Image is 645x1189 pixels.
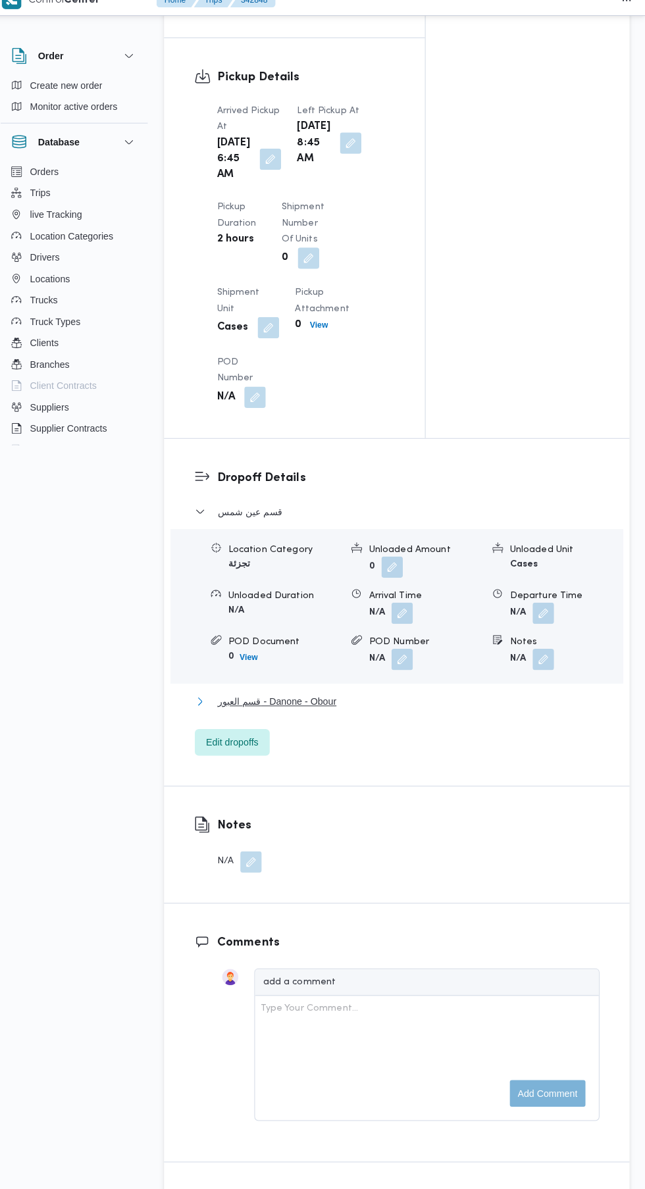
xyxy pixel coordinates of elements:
b: 0 [287,262,294,278]
b: 2 hours [223,243,260,259]
button: Trips [16,195,150,216]
div: add a comment [269,975,343,989]
div: Unloaded Amount [373,549,483,563]
h3: Dropoff Details [223,477,600,495]
button: Supplier Contracts [16,427,150,448]
b: Cases [223,330,254,346]
button: Devices [16,448,150,469]
b: 0 [234,657,240,666]
button: Suppliers [16,406,150,427]
div: Location Category [234,549,345,563]
div: N/A [223,853,267,874]
span: Locations [39,282,79,298]
button: Branches [16,364,150,385]
b: N/A [223,399,241,415]
button: Orders [16,174,150,195]
b: [DATE] 8:45 AM [302,133,335,180]
span: Pickup Duration [223,215,262,240]
button: View [309,328,338,343]
b: Cases [511,567,539,575]
h3: Pickup Details [223,83,398,101]
span: POD Number [223,368,259,392]
span: Shipment Number of Units [287,215,329,255]
button: Add comment [511,1078,586,1105]
span: Shipment Unit [223,299,265,324]
span: Location Categories [39,240,122,256]
span: Pickup Attachment [300,299,353,324]
button: Drivers [16,259,150,280]
b: 0 [373,569,378,577]
span: Branches [39,367,78,382]
span: Client Contracts [39,388,105,403]
span: Trips [39,198,60,214]
button: 342848 [236,8,281,24]
img: X8yXhbKr1z7QwAAAABJRU5ErkJggg== [12,6,31,25]
span: Arrived Pickup At [223,120,285,145]
div: POD Document [234,640,345,654]
h3: Database [47,148,88,164]
b: View [315,331,332,340]
span: Monitor active orders [39,113,126,129]
button: Database [21,148,145,164]
button: Edit dropoffs [201,733,275,759]
span: Orders [39,177,68,193]
b: [DATE] 6:45 AM [223,149,256,196]
button: Trucks [16,301,150,322]
button: Create new order [16,89,150,111]
b: View [245,658,263,667]
button: Monitor active orders [16,111,150,132]
span: Left Pickup At [302,120,363,129]
button: قسم العبور - Danone - Obour [201,698,600,714]
span: Suppliers [39,409,78,424]
button: Locations [16,280,150,301]
b: Center [73,11,109,21]
span: Trucks [39,303,66,319]
b: 0 [300,328,307,343]
button: Client Contracts [16,385,150,406]
span: قسم عين شمس [224,511,288,527]
div: POD Number [373,640,483,654]
button: Clients [16,343,150,364]
span: Devices [39,451,72,467]
span: Drivers [39,261,68,277]
b: N/A [511,614,527,622]
span: Add comment [519,1084,578,1100]
div: Order [11,89,155,137]
b: N/A [511,659,527,668]
span: Edit dropoffs [213,738,264,754]
h3: Comments [223,934,600,952]
button: View [240,655,269,670]
span: قسم العبور - Danone - Obour [224,698,341,714]
div: قسم عين شمس [178,536,623,688]
button: قسم عين شمس [201,511,600,527]
span: Clients [39,345,68,361]
span: Truck Types [39,324,89,340]
button: Location Categories [16,238,150,259]
button: live Tracking [16,216,150,238]
div: Database [11,174,155,459]
span: Create new order [39,92,111,108]
b: N/A [234,612,250,620]
div: Notes [511,640,622,654]
button: Trips [201,8,239,24]
span: Supplier Contracts [39,430,115,445]
div: Unloaded Unit [511,549,622,563]
b: تجزئة [234,567,256,575]
button: Order [21,63,145,79]
button: Home [164,8,203,24]
button: Truck Types [16,322,150,343]
div: Type Your Comment... [266,1001,362,1015]
span: live Tracking [39,219,91,235]
b: N/A [373,614,388,622]
h3: Notes [223,819,267,837]
div: Arrival Time [373,595,483,609]
h3: Order [47,63,72,79]
div: Departure Time [511,595,622,609]
div: Unloaded Duration [234,595,345,609]
b: N/A [373,659,388,668]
